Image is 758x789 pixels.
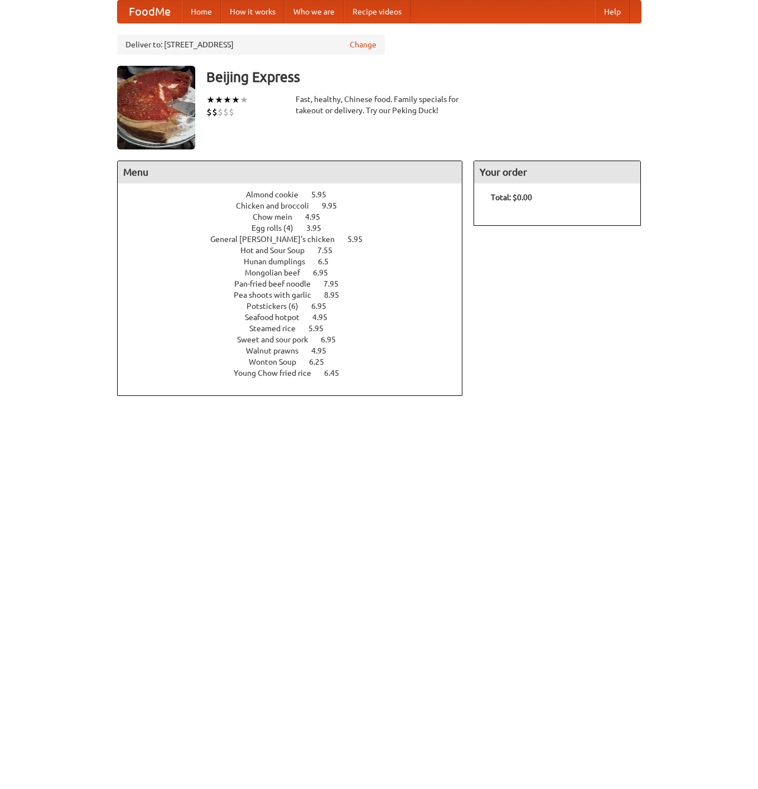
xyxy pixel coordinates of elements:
a: Recipe videos [344,1,411,23]
a: Change [350,39,376,50]
span: Wonton Soup [249,357,307,366]
span: 6.95 [321,335,347,344]
span: 4.95 [312,313,339,322]
a: Almond cookie 5.95 [246,190,347,199]
li: ★ [215,94,223,106]
li: ★ [206,94,215,106]
li: $ [212,106,218,118]
span: Chicken and broccoli [236,201,320,210]
a: Chicken and broccoli 9.95 [236,201,358,210]
a: Pea shoots with garlic 8.95 [234,291,360,299]
a: Steamed rice 5.95 [249,324,344,333]
span: Egg rolls (4) [252,224,305,233]
span: Potstickers (6) [247,302,310,311]
span: 7.55 [317,246,344,255]
span: Pan-fried beef noodle [234,279,322,288]
li: ★ [231,94,240,106]
h3: Beijing Express [206,66,641,88]
span: Hunan dumplings [244,257,316,266]
span: Young Chow fried rice [234,369,322,377]
span: 6.5 [318,257,340,266]
a: Help [595,1,630,23]
h4: Your order [474,161,640,183]
span: Mongolian beef [245,268,311,277]
a: Young Chow fried rice 6.45 [234,369,360,377]
a: Wonton Soup 6.25 [249,357,345,366]
span: 5.95 [347,235,374,244]
b: Total: $0.00 [491,193,532,202]
a: Hunan dumplings 6.5 [244,257,349,266]
span: 4.95 [305,212,331,221]
span: 6.25 [309,357,335,366]
a: General [PERSON_NAME]'s chicken 5.95 [210,235,383,244]
a: Chow mein 4.95 [253,212,341,221]
a: How it works [221,1,284,23]
span: Pea shoots with garlic [234,291,322,299]
a: Potstickers (6) 6.95 [247,302,347,311]
a: Egg rolls (4) 3.95 [252,224,342,233]
span: 6.95 [313,268,339,277]
span: 5.95 [311,190,337,199]
li: ★ [223,94,231,106]
a: Hot and Sour Soup 7.55 [240,246,353,255]
span: 7.95 [324,279,350,288]
a: Sweet and sour pork 6.95 [237,335,356,344]
span: Walnut prawns [246,346,310,355]
a: Home [182,1,221,23]
span: Steamed rice [249,324,307,333]
li: $ [218,106,223,118]
a: Pan-fried beef noodle 7.95 [234,279,359,288]
div: Fast, healthy, Chinese food. Family specials for takeout or delivery. Try our Peking Duck! [296,94,463,116]
span: Almond cookie [246,190,310,199]
span: 8.95 [324,291,350,299]
span: Chow mein [253,212,303,221]
span: 3.95 [306,224,332,233]
a: Mongolian beef 6.95 [245,268,349,277]
li: $ [206,106,212,118]
a: Seafood hotpot 4.95 [245,313,348,322]
a: Walnut prawns 4.95 [246,346,347,355]
span: Sweet and sour pork [237,335,319,344]
a: FoodMe [118,1,182,23]
li: $ [223,106,229,118]
span: 6.45 [324,369,350,377]
span: Seafood hotpot [245,313,311,322]
span: General [PERSON_NAME]'s chicken [210,235,346,244]
li: $ [229,106,234,118]
div: Deliver to: [STREET_ADDRESS] [117,35,385,55]
span: Hot and Sour Soup [240,246,316,255]
img: angular.jpg [117,66,195,149]
li: ★ [240,94,248,106]
a: Who we are [284,1,344,23]
span: 5.95 [308,324,335,333]
span: 4.95 [311,346,337,355]
h4: Menu [118,161,462,183]
span: 9.95 [322,201,348,210]
span: 6.95 [311,302,337,311]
